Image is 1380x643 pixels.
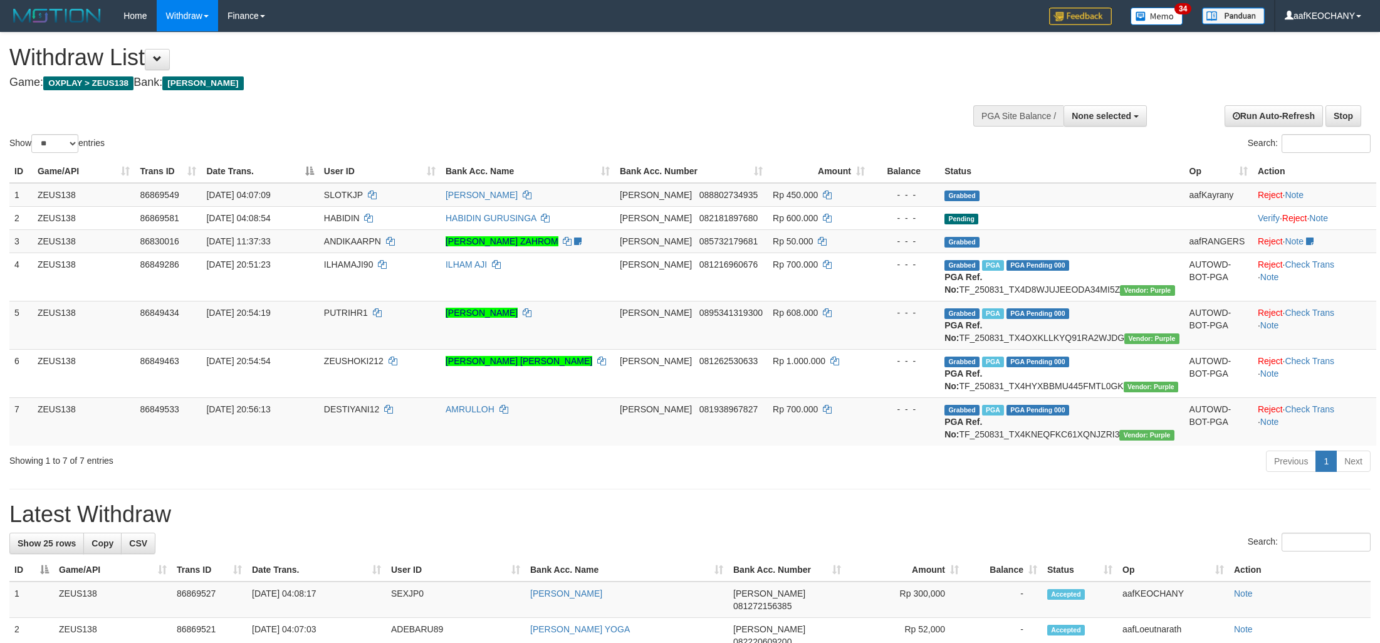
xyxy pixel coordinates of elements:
td: TF_250831_TX4HYXBBMU445FMTL0GK [939,349,1184,397]
span: Accepted [1047,589,1085,600]
th: Date Trans.: activate to sort column descending [201,160,318,183]
span: Copy 085732179681 to clipboard [699,236,758,246]
td: aafRANGERS [1184,229,1253,253]
a: Check Trans [1285,259,1334,269]
span: 86849286 [140,259,179,269]
span: Vendor URL: https://trx4.1velocity.biz [1124,382,1178,392]
td: · [1253,229,1376,253]
span: [DATE] 11:37:33 [206,236,270,246]
a: Check Trans [1285,308,1334,318]
span: [PERSON_NAME] [733,588,805,599]
div: - - - [875,189,934,201]
a: Verify [1258,213,1280,223]
th: Game/API: activate to sort column ascending [33,160,135,183]
td: [DATE] 04:08:17 [247,582,386,618]
td: - [964,582,1042,618]
td: ZEUS138 [54,582,172,618]
td: SEXJP0 [386,582,525,618]
b: PGA Ref. No: [944,417,982,439]
td: ZEUS138 [33,397,135,446]
div: - - - [875,235,934,248]
h1: Withdraw List [9,45,907,70]
th: Bank Acc. Number: activate to sort column ascending [615,160,768,183]
span: Vendor URL: https://trx4.1velocity.biz [1120,285,1174,296]
span: [PERSON_NAME] [162,76,243,90]
td: ZEUS138 [33,349,135,397]
span: Copy 082181897680 to clipboard [699,213,758,223]
td: aafKEOCHANY [1117,582,1229,618]
span: Pending [944,214,978,224]
td: · · [1253,206,1376,229]
span: [PERSON_NAME] [620,259,692,269]
span: [DATE] 20:56:13 [206,404,270,414]
label: Search: [1248,134,1371,153]
h1: Latest Withdraw [9,502,1371,527]
td: 1 [9,582,54,618]
span: 86869581 [140,213,179,223]
a: Check Trans [1285,356,1334,366]
td: ZEUS138 [33,301,135,349]
div: - - - [875,306,934,319]
td: TF_250831_TX4KNEQFKC61XQNJZRI3 [939,397,1184,446]
td: aafKayrany [1184,183,1253,207]
div: - - - [875,212,934,224]
div: - - - [875,258,934,271]
span: 86849463 [140,356,179,366]
b: PGA Ref. No: [944,369,982,391]
a: Note [1260,417,1279,427]
td: TF_250831_TX4OXKLLKYQ91RA2WJDG [939,301,1184,349]
span: [PERSON_NAME] [620,190,692,200]
input: Search: [1282,134,1371,153]
th: User ID: activate to sort column ascending [319,160,441,183]
span: Grabbed [944,191,980,201]
span: Rp 50.000 [773,236,813,246]
a: Stop [1325,105,1361,127]
th: Action [1229,558,1371,582]
td: · · [1253,397,1376,446]
td: 4 [9,253,33,301]
span: HABIDIN [324,213,360,223]
td: AUTOWD-BOT-PGA [1184,301,1253,349]
td: 7 [9,397,33,446]
a: Reject [1258,236,1283,246]
span: Rp 450.000 [773,190,818,200]
img: Button%20Memo.svg [1131,8,1183,25]
th: Status: activate to sort column ascending [1042,558,1117,582]
td: AUTOWD-BOT-PGA [1184,253,1253,301]
span: Marked by aafRornrotha [982,405,1004,416]
td: AUTOWD-BOT-PGA [1184,349,1253,397]
th: Action [1253,160,1376,183]
a: Note [1285,190,1304,200]
a: [PERSON_NAME] YOGA [530,624,630,634]
span: Copy 081272156385 to clipboard [733,601,792,611]
span: Rp 1.000.000 [773,356,825,366]
span: PGA Pending [1006,260,1069,271]
td: Rp 300,000 [846,582,964,618]
td: 2 [9,206,33,229]
th: ID: activate to sort column descending [9,558,54,582]
td: · [1253,183,1376,207]
span: PUTRIHR1 [324,308,368,318]
td: 5 [9,301,33,349]
span: [PERSON_NAME] [620,236,692,246]
th: Bank Acc. Number: activate to sort column ascending [728,558,846,582]
button: None selected [1064,105,1147,127]
span: DESTIYANI12 [324,404,379,414]
b: PGA Ref. No: [944,272,982,295]
span: OXPLAY > ZEUS138 [43,76,133,90]
span: Accepted [1047,625,1085,635]
td: 1 [9,183,33,207]
a: Reject [1258,404,1283,414]
td: · · [1253,253,1376,301]
span: [DATE] 04:08:54 [206,213,270,223]
span: Copy 088802734935 to clipboard [699,190,758,200]
a: CSV [121,533,155,554]
a: Reject [1258,190,1283,200]
img: panduan.png [1202,8,1265,24]
span: Copy 081216960676 to clipboard [699,259,758,269]
a: Next [1336,451,1371,472]
h4: Game: Bank: [9,76,907,89]
a: Note [1234,588,1253,599]
span: None selected [1072,111,1131,121]
a: Reject [1258,308,1283,318]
